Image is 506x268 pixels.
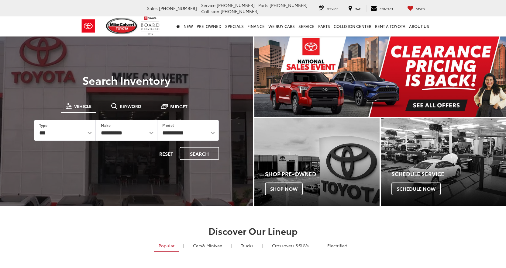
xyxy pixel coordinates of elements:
a: Cars [188,240,227,251]
span: [PHONE_NUMBER] [217,2,255,8]
li: | [230,242,234,249]
h3: Search Inventory [26,74,228,86]
a: Finance [246,16,267,36]
span: [PHONE_NUMBER] [270,2,308,8]
a: Service [314,5,342,12]
span: Collision [201,8,219,14]
h2: Discover Our Lineup [39,226,467,236]
a: WE BUY CARS [267,16,297,36]
span: Service [201,2,215,8]
a: Schedule Service Schedule Now [381,118,506,206]
span: Crossovers & [272,242,299,249]
a: Trucks [236,240,258,251]
a: Service [297,16,316,36]
h4: Schedule Service [391,171,506,177]
button: Search [180,147,219,160]
span: Parts [258,2,268,8]
img: Toyota [77,16,100,36]
span: Sales [147,5,158,11]
li: | [261,242,265,249]
h4: Shop Pre-Owned [265,171,380,177]
span: Budget [170,104,188,109]
a: Specials [223,16,246,36]
span: Map [355,7,360,11]
span: Saved [416,7,425,11]
a: Contact [366,5,398,12]
span: Keyword [120,104,141,108]
div: Toyota [254,118,380,206]
a: SUVs [267,240,313,251]
span: [PHONE_NUMBER] [221,8,259,14]
span: Schedule Now [391,183,441,195]
a: My Saved Vehicles [403,5,429,12]
span: Shop Now [265,183,303,195]
a: Shop Pre-Owned Shop Now [254,118,380,206]
span: [PHONE_NUMBER] [159,5,197,11]
a: About Us [407,16,431,36]
span: & Minivan [202,242,222,249]
div: Toyota [381,118,506,206]
span: Service [327,7,338,11]
label: Make [101,123,111,128]
img: Mike Calvert Toyota [106,18,138,34]
a: New [182,16,195,36]
a: Electrified [323,240,352,251]
button: Reset [154,147,178,160]
a: Rent a Toyota [373,16,407,36]
label: Type [39,123,47,128]
a: Map [344,5,365,12]
li: | [316,242,320,249]
li: | [182,242,186,249]
label: Model [162,123,174,128]
a: Parts [316,16,332,36]
span: Contact [380,7,393,11]
a: Collision Center [332,16,373,36]
a: Home [174,16,182,36]
a: Pre-Owned [195,16,223,36]
span: Vehicle [74,104,91,108]
a: Popular [154,240,179,252]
